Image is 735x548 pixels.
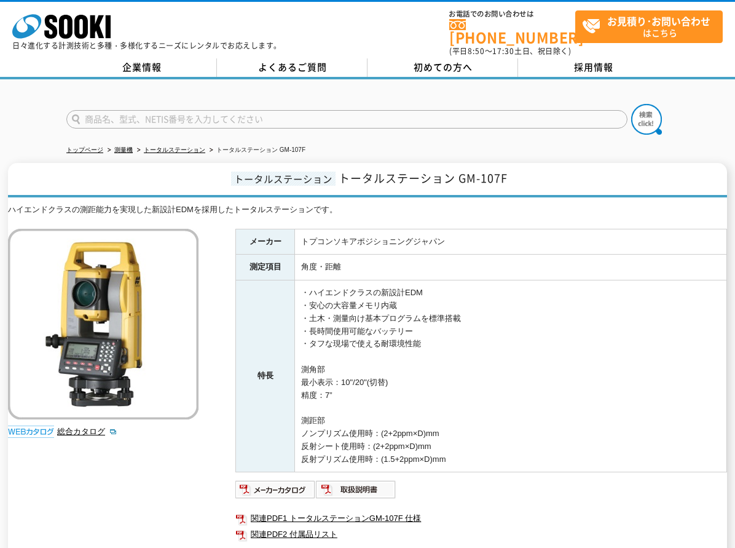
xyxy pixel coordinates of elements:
[144,146,205,153] a: トータルステーション
[236,280,295,472] th: 特長
[631,104,662,135] img: btn_search.png
[295,255,727,280] td: 角度・距離
[66,58,217,77] a: 企業情報
[235,480,316,499] img: メーカーカタログ
[582,11,722,42] span: はこちら
[217,58,367,77] a: よくあるご質問
[231,172,336,186] span: トータルステーション
[607,14,710,28] strong: お見積り･お問い合わせ
[66,110,627,129] input: 商品名、型式、NETIS番号を入力してください
[449,10,575,18] span: お電話でのお問い合わせは
[449,46,571,57] span: (平日 ～ 土日、祝日除く)
[295,229,727,255] td: トプコンソキアポジショニングジャパン
[367,58,518,77] a: 初めての方へ
[235,510,727,526] a: 関連PDF1 トータルステーションGM-107F 仕様
[316,480,396,499] img: 取扱説明書
[414,60,473,74] span: 初めての方へ
[236,255,295,280] th: 測定項目
[492,46,514,57] span: 17:30
[468,46,485,57] span: 8:50
[575,10,723,43] a: お見積り･お問い合わせはこちら
[235,526,727,542] a: 関連PDF2 付属品リスト
[236,229,295,255] th: メーカー
[235,488,316,498] a: メーカーカタログ
[8,229,198,419] img: トータルステーション GM-107F
[207,144,305,157] li: トータルステーション GM-107F
[316,488,396,498] a: 取扱説明書
[449,19,575,44] a: [PHONE_NUMBER]
[8,426,54,438] img: webカタログ
[295,280,727,472] td: ・ハイエンドクラスの新設計EDM ・安心の大容量メモリ内蔵 ・土木・測量向け基本プログラムを標準搭載 ・長時間使用可能なバッテリー ・タフな現場で使える耐環境性能 測角部 最小表示：10"/20...
[57,427,117,436] a: 総合カタログ
[518,58,669,77] a: 採用情報
[12,42,281,49] p: 日々進化する計測技術と多種・多様化するニーズにレンタルでお応えします。
[339,170,508,186] span: トータルステーション GM-107F
[66,146,103,153] a: トップページ
[114,146,133,153] a: 測量機
[8,204,727,216] div: ハイエンドクラスの測距能力を実現した新設計EDMを採用したトータルステーションです。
